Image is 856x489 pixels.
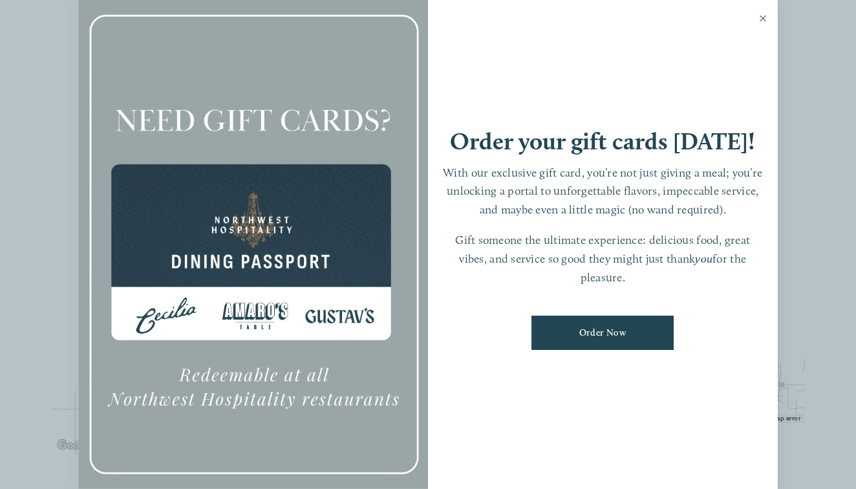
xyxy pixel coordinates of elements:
p: With our exclusive gift card, you’re not just giving a meal; you’re unlocking a portal to unforge... [441,164,765,219]
a: Order Now [531,316,674,350]
em: you [695,252,712,265]
h1: Order your gift cards [DATE]! [450,129,755,153]
p: Gift someone the ultimate experience: delicious food, great vibes, and service so good they might... [441,231,765,287]
a: Close [751,2,776,38]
